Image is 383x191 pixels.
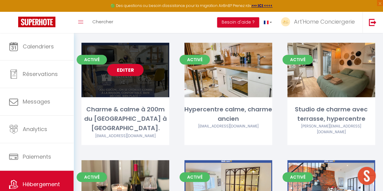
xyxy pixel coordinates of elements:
[23,153,51,160] span: Paiements
[282,55,313,64] span: Activé
[23,98,50,105] span: Messages
[180,55,210,64] span: Activé
[81,133,169,139] div: Airbnb
[77,55,107,64] span: Activé
[294,18,355,25] span: Art'Home Conciergerie
[184,105,272,124] div: Hypercentre calme, charme ancien
[184,123,272,129] div: Airbnb
[23,43,54,50] span: Calendriers
[77,172,107,182] span: Activé
[180,172,210,182] span: Activé
[23,70,58,78] span: Réservations
[287,123,375,135] div: Airbnb
[358,167,376,185] div: Ouvrir le chat
[107,64,144,76] a: Editer
[369,18,376,26] img: logout
[287,105,375,124] div: Studio de charme avec terrasse, hypercentre
[251,3,272,8] a: >>> ICI <<<<
[276,12,362,33] a: ... Art'Home Conciergerie
[88,12,118,33] a: Chercher
[18,17,55,27] img: Super Booking
[217,17,259,28] button: Besoin d'aide ?
[282,172,313,182] span: Activé
[92,18,113,25] span: Chercher
[23,125,47,133] span: Analytics
[81,105,169,133] div: Charme & calme à 200m du [GEOGRAPHIC_DATA] à [GEOGRAPHIC_DATA].
[281,17,290,26] img: ...
[23,180,60,188] span: Hébergement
